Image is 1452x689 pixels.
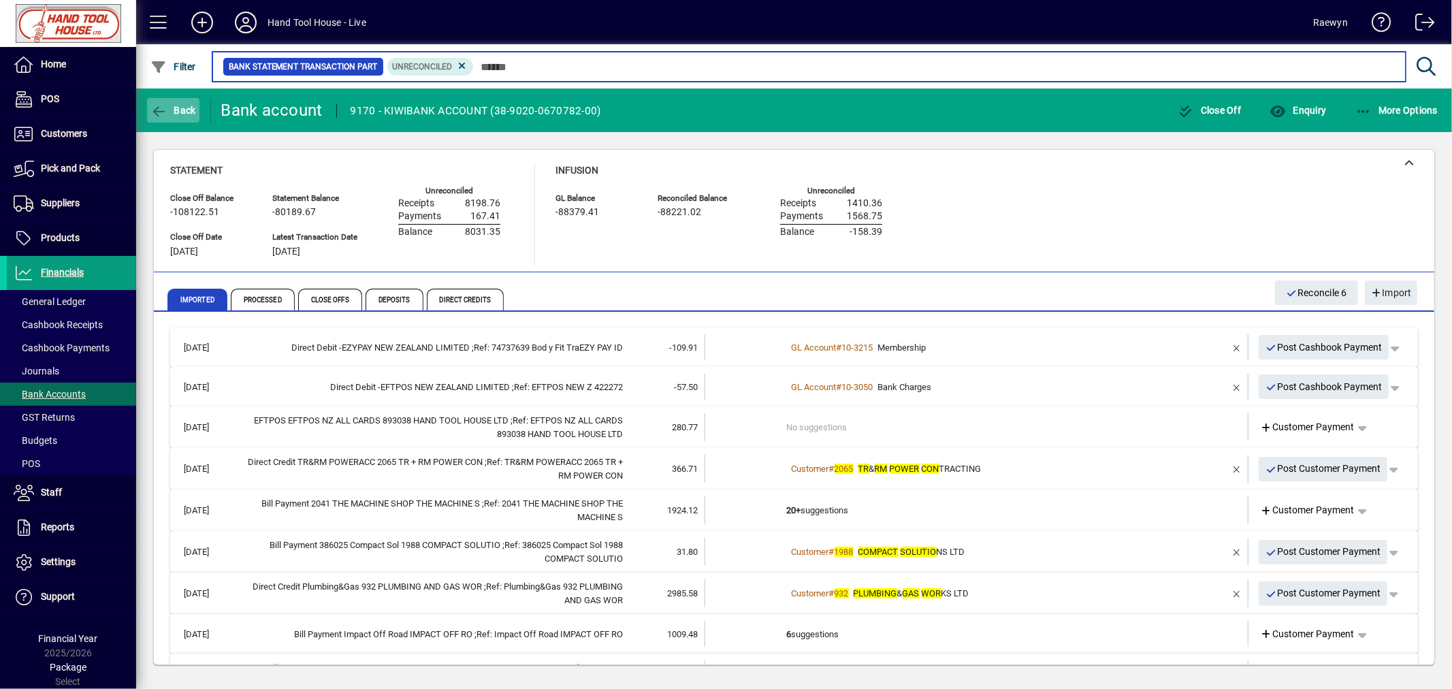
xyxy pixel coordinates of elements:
[787,621,1169,647] td: suggestions
[7,511,136,545] a: Reports
[272,246,300,257] span: [DATE]
[1261,627,1355,641] span: Customer Payment
[1265,376,1383,398] span: Post Cashbook Payment
[272,207,316,218] span: -80189.67
[7,313,136,336] a: Cashbook Receipts
[7,429,136,452] a: Budgets
[667,505,698,515] span: 1924.12
[14,435,57,446] span: Budgets
[14,412,75,423] span: GST Returns
[14,296,86,307] span: General Ledger
[425,187,473,195] label: Unreconciled
[835,588,849,598] em: 932
[39,633,98,644] span: Financial Year
[922,588,941,598] em: WOR
[7,221,136,255] a: Products
[875,464,888,474] em: RM
[787,413,1169,441] td: No suggestions
[1266,98,1329,123] button: Enquiry
[241,341,623,355] div: Direct Debit -EZYPAY NEW ZEALAND LIMITED Ref: 74737639 Bod y Fit TraEZY PAY ID
[792,382,837,392] span: GL Account
[854,588,897,598] em: PLUMBING
[241,539,623,565] div: Bill Payment 386025 Compact Sol 1988 COMPACT SOLUTIO Ref: 386025 Compact Sol 1988 COMPACT SOLUTIO
[170,573,1418,614] mat-expansion-panel-header: [DATE]Direct Credit Plumbing&Gas 932 PLUMBING AND GAS WOR ;Ref: Plumbing&Gas 932 PLUMBING AND GAS...
[1255,662,1360,687] a: Create new customer payment
[14,319,103,330] span: Cashbook Receipts
[1265,541,1381,563] span: Post Customer Payment
[667,588,698,598] span: 2985.58
[878,382,932,392] span: Bank Charges
[667,629,698,639] span: 1009.48
[7,117,136,151] a: Customers
[170,327,1418,367] mat-expansion-panel-header: [DATE]Direct Debit -EZYPAY NEW ZEALAND LIMITED ;Ref: 74737639 Bod y Fit TraEZY PAY ID-109.91GL Ac...
[366,289,423,310] span: Deposits
[1313,12,1348,33] div: Raewyn
[177,413,241,441] td: [DATE]
[787,545,858,559] a: Customer#1988
[903,588,920,598] em: GAS
[170,194,252,203] span: Close Off Balance
[170,614,1418,654] mat-expansion-panel-header: [DATE]Bill Payment Impact Off Road IMPACT OFF RO ;Ref: Impact Off Road IMPACT OFF RO1009.486sugge...
[842,382,873,392] span: 10-3050
[1255,498,1360,523] a: Customer Payment
[677,547,698,557] span: 31.80
[829,464,835,474] span: #
[7,359,136,383] a: Journals
[1226,376,1248,398] button: Remove
[170,531,1418,573] mat-expansion-panel-header: [DATE]Bill Payment 386025 Compact Sol 1988 COMPACT SOLUTIO ;Ref: 386025 Compact Sol 1988 COMPACT ...
[241,628,623,641] div: Bill Payment Impact Off Road IMPACT OFF RO Ref: Impact Off Road IMPACT OFF RO
[835,464,854,474] em: 2065
[1226,583,1248,605] button: Remove
[1261,420,1355,434] span: Customer Payment
[298,289,362,310] span: Close Offs
[1286,282,1347,304] span: Reconcile 6
[177,660,241,688] td: [DATE]
[1178,105,1242,116] span: Close Off
[170,207,219,218] span: -108122.51
[177,455,241,483] td: [DATE]
[858,464,869,474] em: TR
[14,389,86,400] span: Bank Accounts
[787,462,858,476] a: Customer#2065
[792,547,829,557] span: Customer
[241,455,623,482] div: Direct Credit TR&RM POWERACC 2065 TR + RM POWER CON Ref: TR&RM POWERACC 2065 TR + RM POWER CON
[241,497,623,524] div: Bill Payment 2041 THE MACHINE SHOP THE MACHINE S Ref: 2041 THE MACHINE SHOP THE MACHINE S
[147,98,199,123] button: Back
[1226,541,1248,563] button: Remove
[221,99,323,121] div: Bank account
[672,464,698,474] span: 366.71
[1259,540,1388,564] button: Post Customer Payment
[1265,336,1383,359] span: Post Cashbook Payment
[658,194,739,203] span: Reconciled Balance
[136,98,211,123] app-page-header-button: Back
[672,422,698,432] span: 280.77
[1270,105,1326,116] span: Enquiry
[41,591,75,602] span: Support
[393,62,453,71] span: Unreconciled
[241,414,623,440] div: EFTPOS EFTPOS NZ ALL CARDS 893038 HAND TOOL HOUSE LTD Ref: EFTPOS NZ ALL CARDS 893038 HAND TOOL H...
[470,211,500,222] span: 167.41
[387,58,474,76] mat-chip: Reconciliation Status: Unreconciled
[241,661,623,688] div: Bill Payment SERVICES HYDRAULIC ENGINEERING HYDRAULIC & ENGINEER Ref: SERVICES HYDRAULIC ENGINEER...
[224,10,268,35] button: Profile
[890,464,920,474] em: POWER
[272,194,357,203] span: Statement Balance
[7,452,136,475] a: POS
[41,522,74,532] span: Reports
[669,342,698,353] span: -109.91
[1255,622,1360,646] a: Customer Payment
[167,289,227,310] span: Imported
[398,198,434,209] span: Receipts
[792,588,829,598] span: Customer
[268,12,366,33] div: Hand Tool House - Live
[170,448,1418,490] mat-expansion-panel-header: [DATE]Direct Credit TR&RM POWERACC 2065 TR + RM POWER CON ;Ref: TR&RM POWERACC 2065 TR + RM POWER...
[878,342,926,353] span: Membership
[41,163,100,174] span: Pick and Pack
[150,105,196,116] span: Back
[7,476,136,510] a: Staff
[465,198,500,209] span: 8198.76
[177,496,241,524] td: [DATE]
[170,367,1418,406] mat-expansion-panel-header: [DATE]Direct Debit -EFTPOS NEW ZEALAND LIMITED ;Ref: EFTPOS NEW Z 422272-57.50GL Account#10-3050B...
[787,586,854,600] a: Customer#932
[1261,503,1355,517] span: Customer Payment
